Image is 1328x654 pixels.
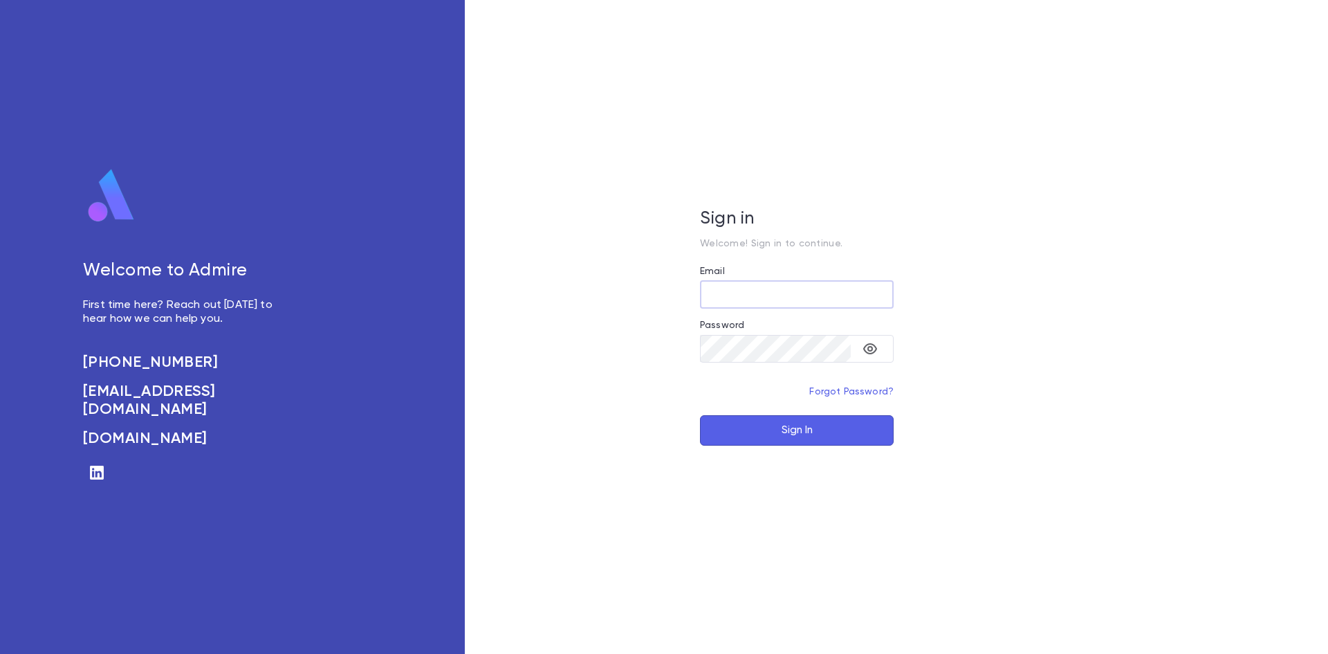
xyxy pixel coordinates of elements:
a: [EMAIL_ADDRESS][DOMAIN_NAME] [83,383,288,419]
p: Welcome! Sign in to continue. [700,238,894,249]
a: Forgot Password? [809,387,894,397]
h5: Sign in [700,209,894,230]
a: [PHONE_NUMBER] [83,354,288,372]
label: Email [700,266,725,277]
h5: Welcome to Admire [83,261,288,282]
a: [DOMAIN_NAME] [83,430,288,448]
button: toggle password visibility [856,335,884,363]
img: logo [83,168,140,224]
button: Sign In [700,415,894,446]
label: Password [700,320,744,331]
p: First time here? Reach out [DATE] to hear how we can help you. [83,298,288,326]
